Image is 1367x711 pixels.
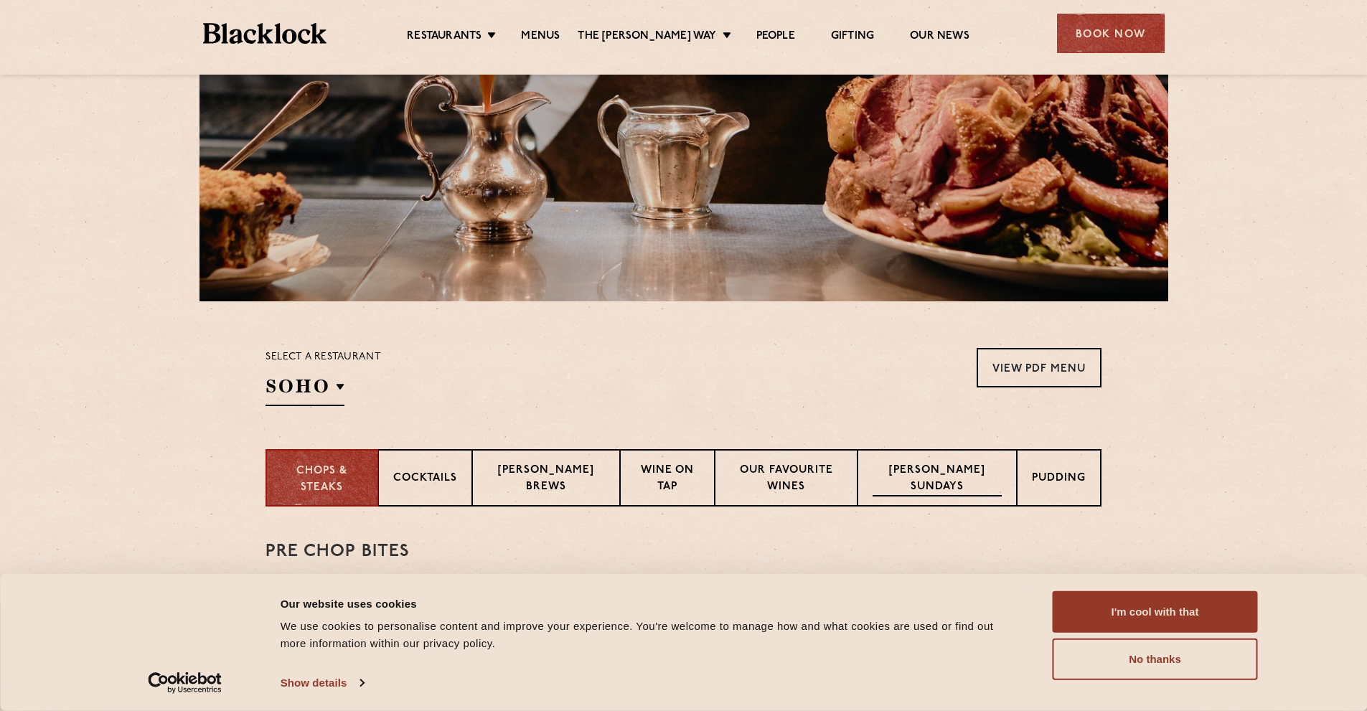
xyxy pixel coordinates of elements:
h3: Pre Chop Bites [266,542,1101,561]
div: Our website uses cookies [281,595,1020,612]
a: View PDF Menu [977,348,1101,387]
a: People [756,29,795,45]
a: Menus [521,29,560,45]
button: I'm cool with that [1053,591,1258,633]
p: Pudding [1032,471,1086,489]
a: Restaurants [407,29,481,45]
a: The [PERSON_NAME] Way [578,29,716,45]
a: Usercentrics Cookiebot - opens in a new window [122,672,248,694]
a: Our News [910,29,969,45]
p: Cocktails [393,471,457,489]
div: Book Now [1057,14,1165,53]
p: Our favourite wines [730,463,843,496]
a: Show details [281,672,364,694]
h2: SOHO [266,374,344,406]
p: Select a restaurant [266,348,381,367]
img: BL_Textured_Logo-footer-cropped.svg [203,23,327,44]
p: [PERSON_NAME] Brews [487,463,605,496]
p: Wine on Tap [635,463,699,496]
div: We use cookies to personalise content and improve your experience. You're welcome to manage how a... [281,618,1020,652]
p: Chops & Steaks [281,463,363,496]
p: [PERSON_NAME] Sundays [873,463,1002,496]
a: Gifting [831,29,874,45]
button: No thanks [1053,639,1258,680]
